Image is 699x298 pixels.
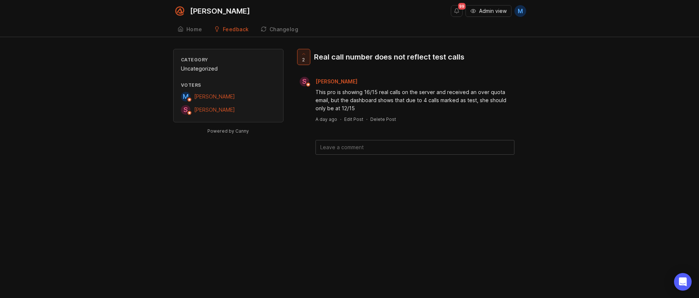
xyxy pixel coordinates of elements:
[315,88,514,112] div: This pro is showing 16/15 real calls on the server and received an over quota email, but the dash...
[315,78,357,85] span: [PERSON_NAME]
[173,22,207,37] a: Home
[181,82,276,88] div: Voters
[190,7,250,15] div: [PERSON_NAME]
[181,65,276,73] div: Uncategorized
[366,116,367,122] div: ·
[194,93,235,100] span: [PERSON_NAME]
[344,116,363,122] div: Edit Post
[223,27,249,32] div: Feedback
[315,116,337,122] a: A day ago
[270,27,299,32] div: Changelog
[518,7,523,15] span: M
[305,82,311,87] img: member badge
[297,49,310,65] button: 2
[458,3,466,10] span: 99
[181,57,276,63] div: Category
[674,273,692,291] div: Open Intercom Messenger
[479,7,507,15] span: Admin view
[186,110,192,116] img: member badge
[186,27,202,32] div: Home
[181,92,190,101] div: M
[314,52,464,62] div: Real call number does not reflect test calls
[340,116,341,122] div: ·
[186,97,192,103] img: member badge
[173,4,186,18] img: Smith.ai logo
[181,105,235,115] a: S[PERSON_NAME]
[302,57,305,63] span: 2
[466,5,511,17] button: Admin view
[514,5,526,17] button: M
[451,5,463,17] button: Notifications
[300,77,309,86] div: S
[181,105,190,115] div: S
[210,22,253,37] a: Feedback
[206,127,250,135] a: Powered by Canny
[194,107,235,113] span: [PERSON_NAME]
[295,77,363,86] a: S[PERSON_NAME]
[181,92,235,101] a: M[PERSON_NAME]
[370,116,396,122] div: Delete Post
[256,22,303,37] a: Changelog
